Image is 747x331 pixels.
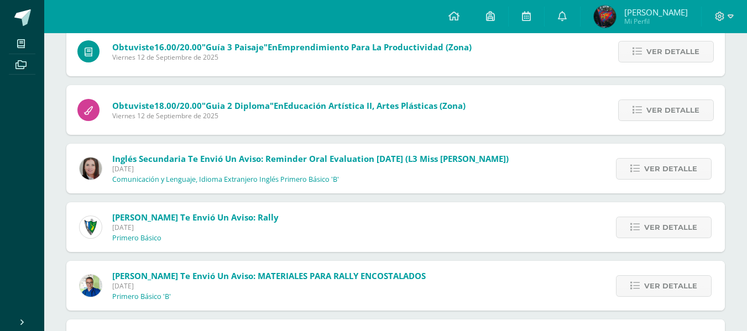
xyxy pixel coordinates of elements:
[112,153,509,164] span: Inglés Secundaria te envió un aviso: Reminder Oral Evaluation [DATE] (L3 Miss [PERSON_NAME])
[112,270,426,281] span: [PERSON_NAME] te envió un aviso: MATERIALES PARA RALLY ENCOSTALADOS
[646,100,699,120] span: Ver detalle
[594,6,616,28] img: 169f91cb97b27b4f8f29de3b2dbdff1a.png
[80,216,102,238] img: 9f174a157161b4ddbe12118a61fed988.png
[112,111,466,120] span: Viernes 12 de Septiembre de 2025
[154,41,202,52] span: 16.00/20.00
[202,41,268,52] span: "Guía 3 Paisaje"
[112,281,426,291] span: [DATE]
[644,217,697,238] span: Ver detalle
[112,164,509,174] span: [DATE]
[112,292,171,301] p: Primero Básico 'B'
[112,175,339,184] p: Comunicación y Lenguaje, Idioma Extranjero Inglés Primero Básico 'B'
[80,157,102,180] img: 8af0450cf43d44e38c4a1497329761f3.png
[112,41,472,52] span: Obtuviste en
[278,41,472,52] span: Emprendimiento para la Productividad (Zona)
[112,212,279,223] span: [PERSON_NAME] te envió un aviso: Rally
[112,234,161,243] p: Primero Básico
[112,100,466,111] span: Obtuviste en
[80,275,102,297] img: 692ded2a22070436d299c26f70cfa591.png
[644,159,697,179] span: Ver detalle
[112,52,472,62] span: Viernes 12 de Septiembre de 2025
[624,17,688,26] span: Mi Perfil
[646,41,699,62] span: Ver detalle
[624,7,688,18] span: [PERSON_NAME]
[202,100,274,111] span: "Guia 2 Diploma"
[284,100,466,111] span: Educación Artística II, Artes Plásticas (Zona)
[112,223,279,232] span: [DATE]
[644,276,697,296] span: Ver detalle
[154,100,202,111] span: 18.00/20.00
